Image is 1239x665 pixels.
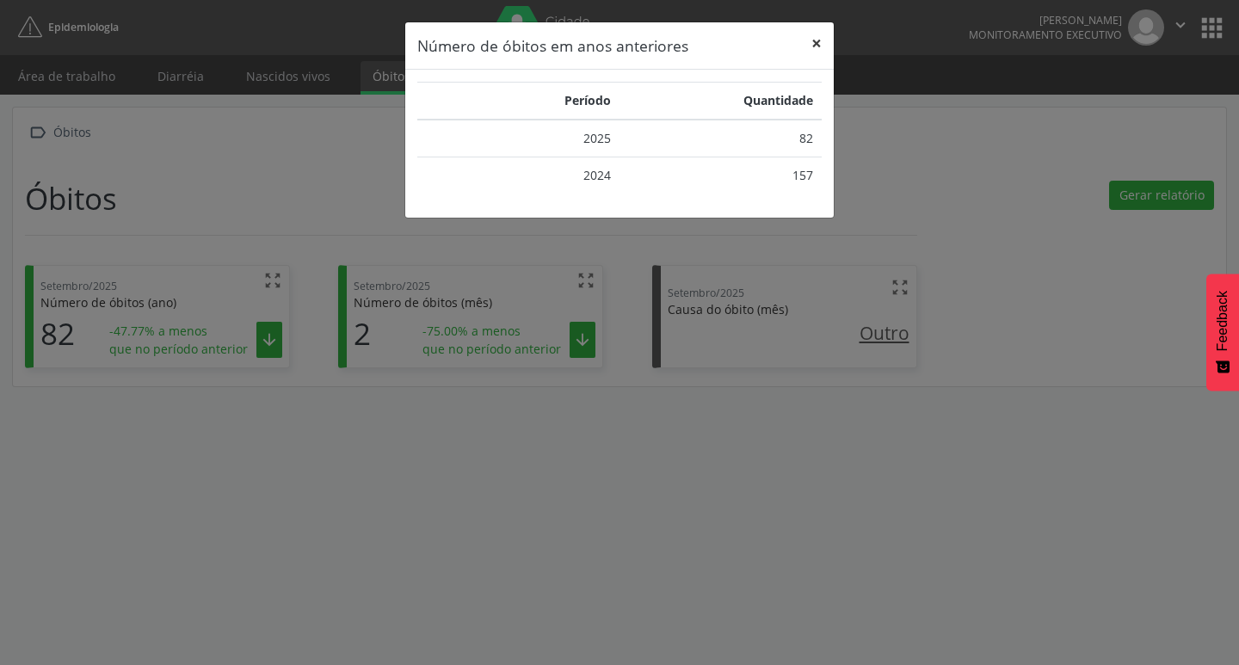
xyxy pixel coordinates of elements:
h5: Número de óbitos em anos anteriores [417,34,688,57]
td: 157 [619,157,822,194]
div: Quantidade [629,91,813,109]
button: Close [799,22,834,65]
span: Feedback [1215,291,1230,351]
td: 82 [619,120,822,157]
td: 2025 [417,120,619,157]
td: 2024 [417,157,619,194]
button: Feedback - Mostrar pesquisa [1206,274,1239,391]
div: Período [427,91,611,109]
